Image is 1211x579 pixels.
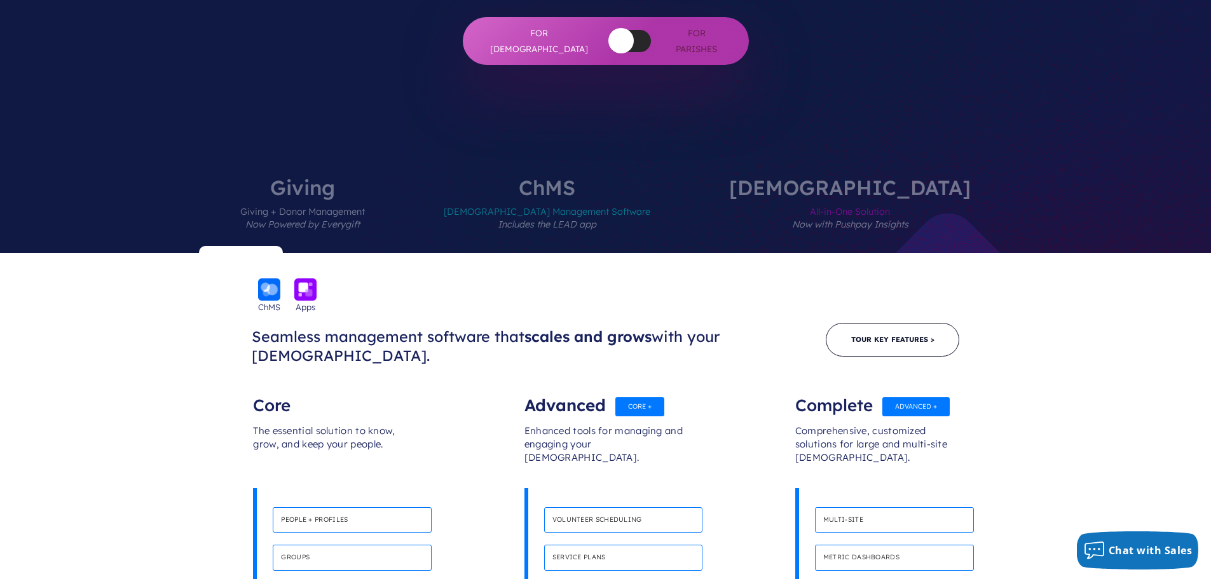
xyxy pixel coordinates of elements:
h4: People + Profiles [273,507,432,533]
label: [DEMOGRAPHIC_DATA] [691,177,1009,253]
img: icon_apps-bckgrnd-600x600-1.png [294,278,317,301]
label: ChMS [406,177,688,253]
h3: Seamless management software that with your [DEMOGRAPHIC_DATA]. [252,327,826,366]
span: All-in-One Solution [729,198,971,253]
label: Giving [202,177,403,253]
em: Includes the LEAD app [498,219,596,230]
h4: Multi-site [815,507,974,533]
div: Enhanced tools for managing and engaging your [DEMOGRAPHIC_DATA]. [524,412,687,488]
h4: Volunteer scheduling [544,507,703,533]
h4: Service plans [544,545,703,571]
button: Chat with Sales [1077,531,1199,569]
em: Now with Pushpay Insights [792,219,908,230]
span: Giving + Donor Management [240,198,365,253]
em: Now Powered by Everygift [245,219,360,230]
span: For Parishes [670,25,723,57]
div: Complete [795,386,958,412]
span: [DEMOGRAPHIC_DATA] Management Software [444,198,650,253]
div: Comprehensive, customized solutions for large and multi-site [DEMOGRAPHIC_DATA]. [795,412,958,488]
span: scales and grows [524,327,652,346]
div: The essential solution to know, grow, and keep your people. [253,412,416,488]
a: Tour Key Features > [826,323,959,357]
div: Advanced [524,386,687,412]
span: Apps [296,301,315,313]
img: icon_chms-bckgrnd-600x600-1.png [258,278,280,301]
span: Chat with Sales [1109,543,1193,557]
h4: Groups [273,545,432,571]
span: For [DEMOGRAPHIC_DATA] [488,25,590,57]
div: Core [253,386,416,412]
span: ChMS [258,301,280,313]
h4: Metric dashboards [815,545,974,571]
